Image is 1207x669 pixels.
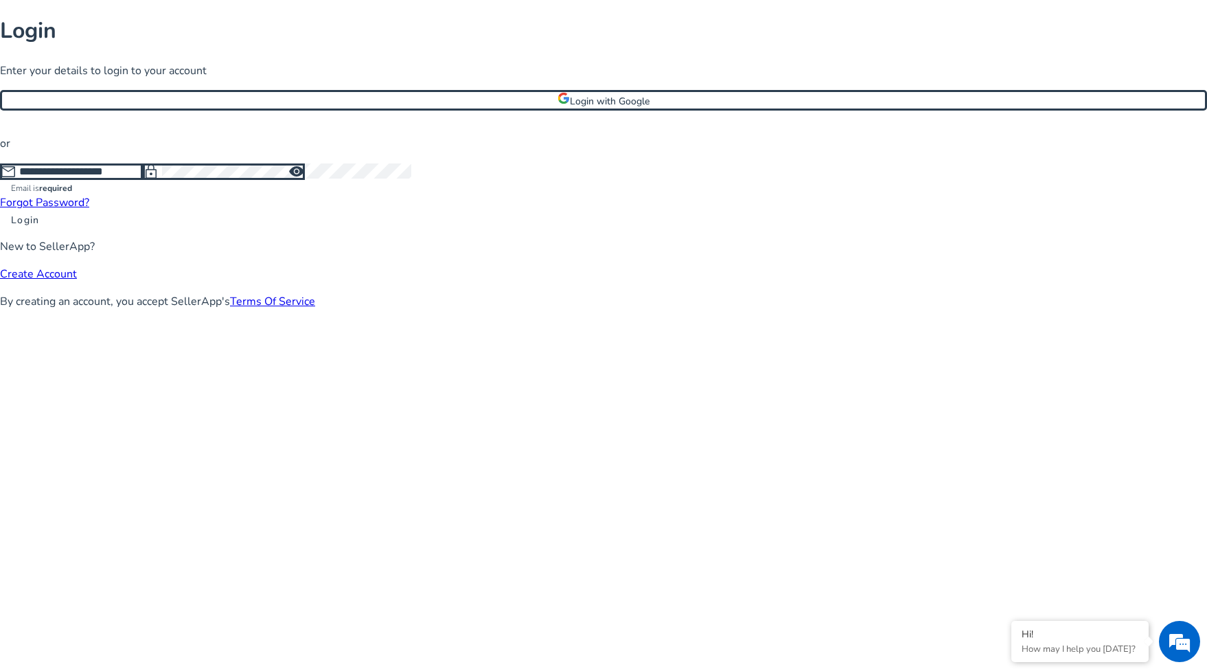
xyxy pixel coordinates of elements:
[11,180,132,194] mat-error: Email is
[143,163,159,180] span: lock
[570,95,650,108] span: Login with Google
[1022,628,1138,641] div: Hi!
[1022,643,1138,655] p: How may I help you today?
[288,163,305,180] span: visibility
[11,213,39,227] span: Login
[39,183,72,194] strong: required
[557,92,570,104] img: google-logo.svg
[230,294,315,309] a: Terms Of Service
